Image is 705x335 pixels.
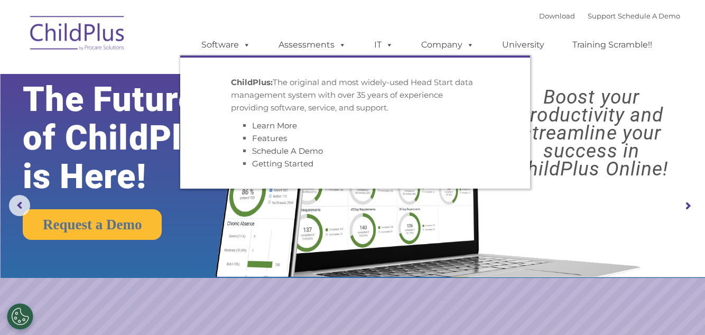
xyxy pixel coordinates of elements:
a: University [491,34,555,55]
a: Getting Started [252,159,313,169]
span: Last name [147,70,179,78]
rs-layer: The Future of ChildPlus is Here! [23,80,248,196]
a: Download [539,12,575,20]
a: Features [252,133,287,143]
a: Training Scramble!! [562,34,663,55]
a: Software [191,34,261,55]
a: Request a Demo [23,209,162,240]
a: Company [411,34,485,55]
p: The original and most widely-used Head Start data management system with over 35 years of experie... [231,76,479,114]
a: Schedule A Demo [618,12,680,20]
a: IT [364,34,404,55]
a: Learn More [252,120,297,131]
img: ChildPlus by Procare Solutions [25,8,131,61]
a: Support [588,12,616,20]
strong: ChildPlus: [231,77,273,87]
span: Phone number [147,113,192,121]
rs-layer: Boost your productivity and streamline your success in ChildPlus Online! [487,88,696,178]
font: | [539,12,680,20]
a: Assessments [268,34,357,55]
a: Schedule A Demo [252,146,323,156]
button: Cookies Settings [7,303,33,330]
